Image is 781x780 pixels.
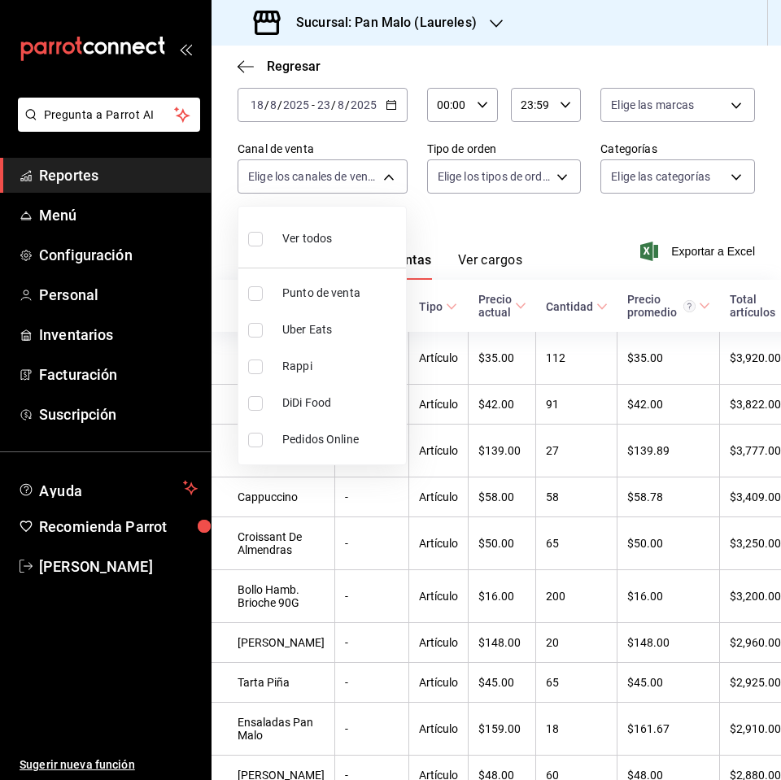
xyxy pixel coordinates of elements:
[282,358,399,375] span: Rappi
[282,431,399,448] span: Pedidos Online
[282,394,399,412] span: DiDi Food
[282,285,399,302] span: Punto de venta
[282,230,332,247] span: Ver todos
[282,321,399,338] span: Uber Eats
